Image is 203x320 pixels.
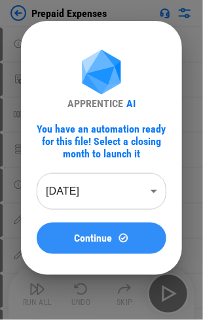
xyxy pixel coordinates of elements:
[118,232,129,244] img: Continue
[75,50,128,97] img: Apprentice AI
[67,97,123,110] div: APPRENTICE
[37,223,166,254] button: ContinueContinue
[37,173,166,210] div: [DATE]
[37,123,166,160] div: You have an automation ready for this file! Select a closing month to launch it
[126,97,136,110] div: AI
[75,233,113,244] span: Continue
